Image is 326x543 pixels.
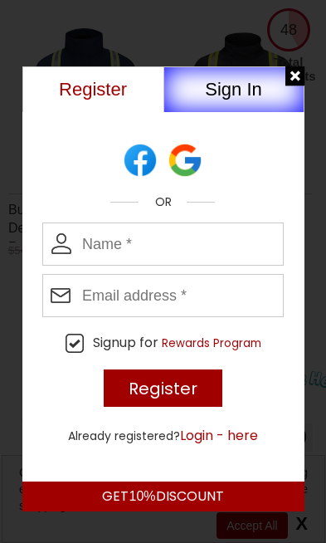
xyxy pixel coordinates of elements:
[7,7,13,21] span: 1
[22,196,304,208] p: OR
[162,335,261,352] button: SignUp For Reward Program
[42,223,284,266] input: Enter Name
[42,274,284,317] input: Enter Email
[22,334,325,353] label: SignUp For Reward Program
[121,141,159,179] img: Register with Facebook
[121,141,161,179] div: Login with Facebook
[163,66,304,112] button: Sign In
[129,489,155,503] span: 10%
[104,369,222,407] input: Register
[166,141,206,179] div: Login with Facebook
[7,7,96,72] div: CloseChat attention grabber
[180,425,258,446] button: Login Here
[166,141,204,179] img: Register with Google
[22,66,163,112] button: Register
[22,482,304,511] div: GET DISCOUNT
[22,425,304,446] p: Already Registered?
[7,7,109,72] img: Chat attention grabber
